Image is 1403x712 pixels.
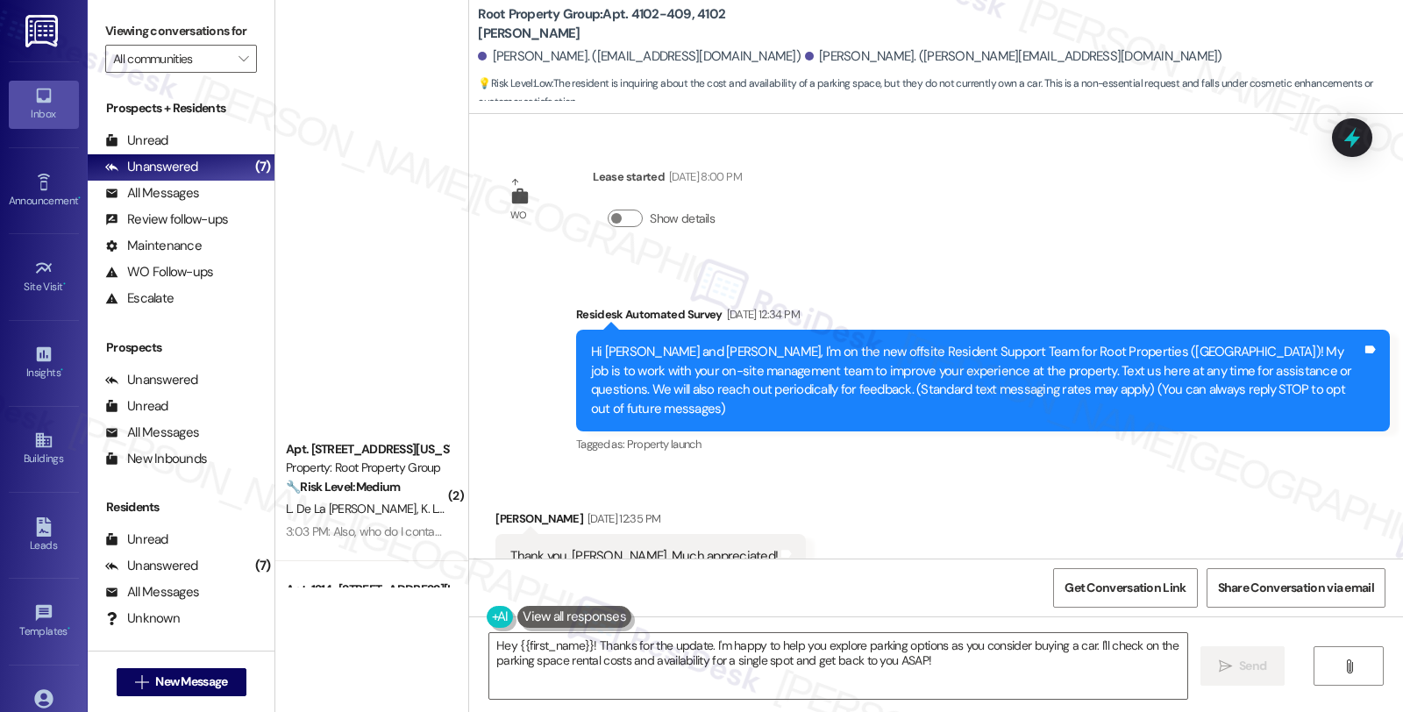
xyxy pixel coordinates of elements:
[251,153,275,181] div: (7)
[105,557,198,575] div: Unanswered
[105,371,198,389] div: Unanswered
[478,76,552,90] strong: 💡 Risk Level: Low
[88,338,274,357] div: Prospects
[105,237,202,255] div: Maintenance
[61,364,63,376] span: •
[627,437,701,452] span: Property launch
[88,498,274,516] div: Residents
[1207,568,1385,608] button: Share Conversation via email
[286,580,448,599] div: Apt. 1214-[STREET_ADDRESS][PERSON_NAME]
[63,278,66,290] span: •
[105,158,198,176] div: Unanswered
[593,167,741,192] div: Lease started
[155,673,227,691] span: New Message
[286,501,421,516] span: L. De La [PERSON_NAME]
[650,210,715,228] label: Show details
[1200,646,1285,686] button: Send
[478,47,801,66] div: [PERSON_NAME]. ([EMAIL_ADDRESS][DOMAIN_NAME])
[478,5,829,43] b: Root Property Group: Apt. 4102-409, 4102 [PERSON_NAME]
[105,530,168,549] div: Unread
[1342,659,1356,673] i: 
[583,509,660,528] div: [DATE] 12:35 PM
[9,81,79,128] a: Inbox
[478,75,1403,112] span: : The resident is inquiring about the cost and availability of a parking space, but they do not c...
[239,52,248,66] i: 
[286,479,400,495] strong: 🔧 Risk Level: Medium
[105,289,174,308] div: Escalate
[1218,579,1374,597] span: Share Conversation via email
[25,15,61,47] img: ResiDesk Logo
[105,263,213,281] div: WO Follow-ups
[113,45,229,73] input: All communities
[286,440,448,459] div: Apt. [STREET_ADDRESS][US_STATE]
[68,623,70,635] span: •
[117,668,246,696] button: New Message
[665,167,742,186] div: [DATE] 8:00 PM
[422,501,488,516] span: K. Le Mentec
[805,47,1222,66] div: [PERSON_NAME]. ([PERSON_NAME][EMAIL_ADDRESS][DOMAIN_NAME])
[9,253,79,301] a: Site Visit •
[105,210,228,229] div: Review follow-ups
[723,305,800,324] div: [DATE] 12:34 PM
[105,609,180,628] div: Unknown
[9,512,79,559] a: Leads
[9,598,79,645] a: Templates •
[9,339,79,387] a: Insights •
[105,184,199,203] div: All Messages
[286,459,448,477] div: Property: Root Property Group
[135,675,148,689] i: 
[105,450,207,468] div: New Inbounds
[105,18,257,45] label: Viewing conversations for
[251,552,275,580] div: (7)
[105,132,168,150] div: Unread
[510,547,778,566] div: Thank you, [PERSON_NAME]. Much appreciated!
[576,305,1390,330] div: Residesk Automated Survey
[88,99,274,117] div: Prospects + Residents
[105,397,168,416] div: Unread
[78,192,81,204] span: •
[489,633,1187,699] textarea: Hey {{first_name}}! Thanks for the update. I'm happy to help you explore parking options as you c...
[1239,657,1266,675] span: Send
[1219,659,1232,673] i: 
[510,206,527,224] div: WO
[1065,579,1186,597] span: Get Conversation Link
[9,425,79,473] a: Buildings
[105,424,199,442] div: All Messages
[576,431,1390,457] div: Tagged as:
[105,583,199,602] div: All Messages
[286,523,878,539] div: 3:03 PM: Also, who do I contact to about our recycling bin? It has been missing from our alleyway...
[495,509,806,534] div: [PERSON_NAME]
[591,343,1362,418] div: Hi [PERSON_NAME] and [PERSON_NAME], I'm on the new offsite Resident Support Team for Root Propert...
[1053,568,1197,608] button: Get Conversation Link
